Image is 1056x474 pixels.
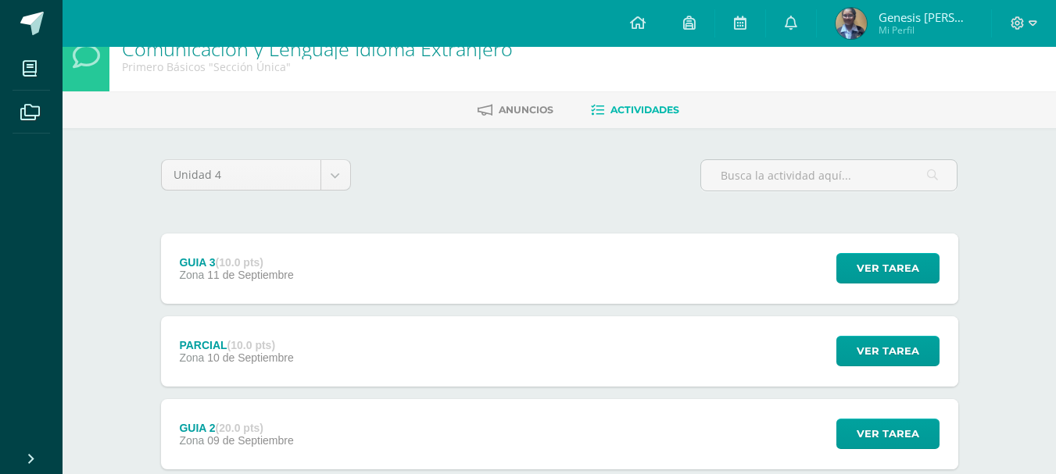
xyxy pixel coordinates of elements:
a: Actividades [591,98,679,123]
strong: (10.0 pts) [227,339,275,351]
span: Zona [179,269,204,281]
h1: Comunicación y Lenguaje Idioma Extranjero [122,37,513,59]
strong: (20.0 pts) [216,422,263,434]
span: Zona [179,434,204,447]
span: 09 de Septiembre [207,434,294,447]
a: Comunicación y Lenguaje Idioma Extranjero [122,35,513,62]
span: Anuncios [499,104,553,116]
span: 11 de Septiembre [207,269,294,281]
img: 671f33dad8b6447ef94b107f856c3377.png [836,8,867,39]
div: GUIA 2 [179,422,293,434]
a: Anuncios [478,98,553,123]
span: Mi Perfil [879,23,972,37]
strong: (10.0 pts) [216,256,263,269]
div: Primero Básicos 'Sección Única' [122,59,513,74]
a: Unidad 4 [162,160,350,190]
div: GUIA 3 [179,256,293,269]
button: Ver tarea [836,336,940,366]
span: Actividades [610,104,679,116]
span: Ver tarea [857,337,919,365]
div: PARCIAL [179,339,293,351]
input: Busca la actividad aquí... [701,160,957,191]
span: Zona [179,351,204,364]
span: Unidad 4 [174,160,309,190]
button: Ver tarea [836,419,940,449]
span: Ver tarea [857,254,919,283]
button: Ver tarea [836,253,940,283]
span: 10 de Septiembre [207,351,294,364]
span: Ver tarea [857,419,919,448]
span: Genesis [PERSON_NAME] [879,9,972,25]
